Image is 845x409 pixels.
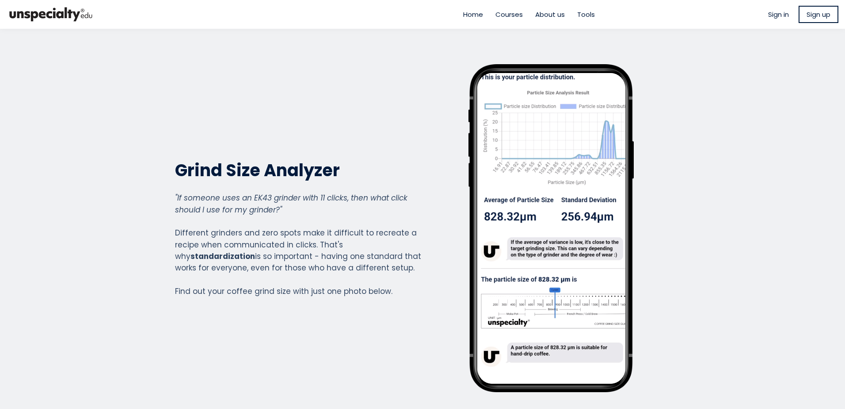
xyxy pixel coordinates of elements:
[190,251,255,262] strong: standardization
[577,9,595,19] a: Tools
[463,9,483,19] a: Home
[799,6,838,23] a: Sign up
[495,9,523,19] a: Courses
[807,9,830,19] span: Sign up
[535,9,565,19] a: About us
[175,159,422,181] h2: Grind Size Analyzer
[175,192,422,297] div: Different grinders and zero spots make it difficult to recreate a recipe when communicated in cli...
[7,4,95,25] img: bc390a18feecddb333977e298b3a00a1.png
[768,9,789,19] a: Sign in
[175,193,407,215] em: "If someone uses an EK43 grinder with 11 clicks, then what click should I use for my grinder?"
